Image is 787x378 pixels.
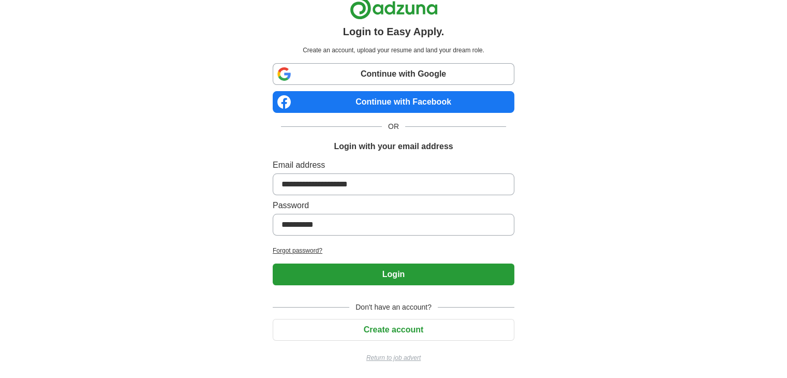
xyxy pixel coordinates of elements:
[275,46,512,55] p: Create an account, upload your resume and land your dream role.
[273,319,514,341] button: Create account
[382,121,405,132] span: OR
[273,159,514,171] label: Email address
[273,63,514,85] a: Continue with Google
[334,140,453,153] h1: Login with your email address
[273,264,514,285] button: Login
[349,302,438,313] span: Don't have an account?
[273,325,514,334] a: Create account
[273,353,514,362] a: Return to job advert
[273,246,514,255] a: Forgot password?
[273,91,514,113] a: Continue with Facebook
[343,24,444,39] h1: Login to Easy Apply.
[273,199,514,212] label: Password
